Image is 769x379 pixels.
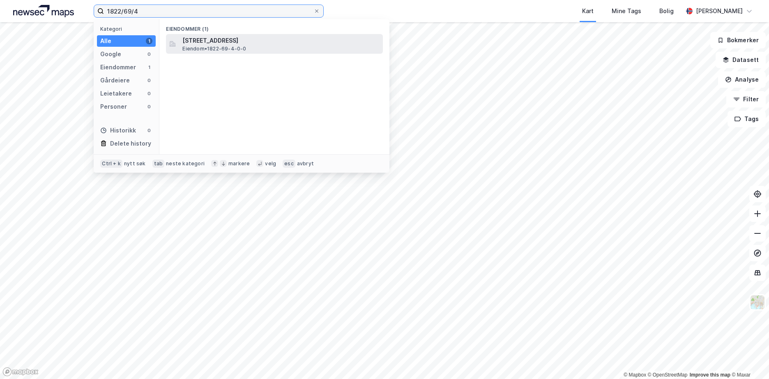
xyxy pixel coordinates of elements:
button: Tags [728,111,766,127]
div: 0 [146,90,152,97]
div: Historikk [100,126,136,135]
img: logo.a4113a55bc3d86da70a041830d287a7e.svg [13,5,74,17]
div: Google [100,49,121,59]
div: Gårdeiere [100,75,130,85]
div: esc [283,160,295,168]
input: Søk på adresse, matrikkel, gårdeiere, leietakere eller personer [104,5,313,17]
a: Improve this map [690,372,730,378]
div: Bolig [659,6,674,16]
div: Eiendommer (1) [159,19,389,34]
div: 0 [146,51,152,57]
img: Z [750,295,765,310]
div: Personer [100,102,127,112]
div: 1 [146,38,152,44]
div: Alle [100,36,111,46]
div: Mine Tags [612,6,641,16]
div: Delete history [110,139,151,148]
div: 0 [146,127,152,134]
button: Datasett [716,52,766,68]
a: OpenStreetMap [648,372,688,378]
div: 0 [146,103,152,110]
div: tab [152,160,165,168]
button: Filter [726,91,766,107]
div: 0 [146,77,152,84]
button: Analyse [718,71,766,88]
div: nytt søk [124,160,146,167]
span: [STREET_ADDRESS] [182,36,380,46]
div: Eiendommer [100,62,136,72]
div: avbryt [297,160,314,167]
a: Mapbox homepage [2,367,39,377]
a: Mapbox [624,372,646,378]
div: markere [228,160,250,167]
div: Ctrl + k [100,160,122,168]
div: neste kategori [166,160,205,167]
div: 1 [146,64,152,71]
div: [PERSON_NAME] [696,6,743,16]
div: Kategori [100,26,156,32]
div: velg [265,160,276,167]
button: Bokmerker [710,32,766,48]
span: Eiendom • 1822-69-4-0-0 [182,46,246,52]
div: Kart [582,6,594,16]
iframe: Chat Widget [728,340,769,379]
div: Leietakere [100,89,132,98]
